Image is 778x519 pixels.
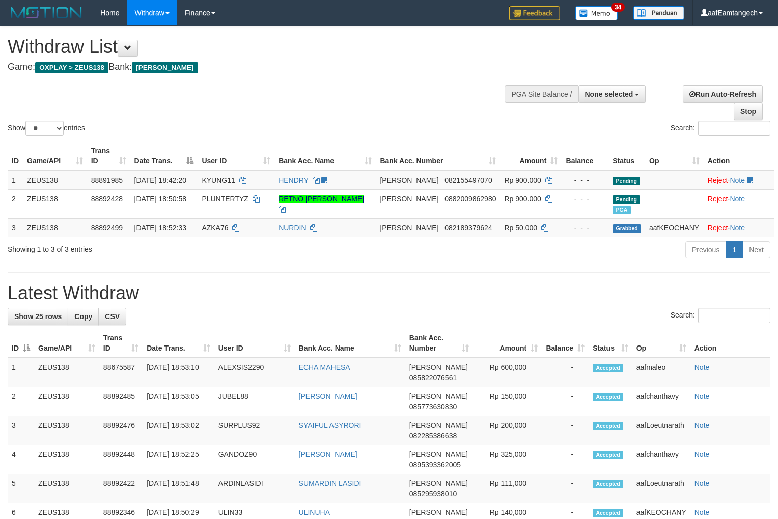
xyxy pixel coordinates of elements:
a: Note [694,479,710,487]
span: [PERSON_NAME] [380,176,438,184]
select: Showentries [25,121,64,136]
img: panduan.png [633,6,684,20]
th: Trans ID: activate to sort column ascending [87,141,130,170]
td: 88892422 [99,474,143,503]
td: ZEUS138 [34,474,99,503]
span: CSV [105,312,120,321]
td: Rp 325,000 [473,445,542,474]
span: Copy 085773630830 to clipboard [409,402,457,411]
th: ID: activate to sort column descending [8,329,34,358]
h4: Game: Bank: [8,62,509,72]
td: [DATE] 18:52:25 [143,445,214,474]
a: Copy [68,308,99,325]
td: ZEUS138 [34,445,99,474]
input: Search: [698,308,770,323]
a: Note [694,421,710,429]
td: - [542,358,589,387]
span: AZKA76 [202,224,228,232]
td: aafmaleo [632,358,690,387]
td: 1 [8,170,23,190]
a: ULINUHA [299,508,330,516]
th: Status [608,141,645,170]
td: 88892476 [99,416,143,445]
th: Balance [562,141,608,170]
td: ZEUS138 [34,416,99,445]
td: Rp 150,000 [473,387,542,416]
td: ZEUS138 [23,218,87,237]
td: 1 [8,358,34,387]
td: [DATE] 18:53:02 [143,416,214,445]
span: Pending [613,177,640,185]
a: [PERSON_NAME] [299,392,357,400]
th: User ID: activate to sort column ascending [198,141,274,170]
td: [DATE] 18:51:48 [143,474,214,503]
th: Trans ID: activate to sort column ascending [99,329,143,358]
td: 2 [8,387,34,416]
div: - - - [566,175,604,185]
a: [PERSON_NAME] [299,450,357,458]
span: Accepted [593,393,623,401]
th: Date Trans.: activate to sort column ascending [143,329,214,358]
td: ARDINLASIDI [214,474,295,503]
span: Copy 085295938010 to clipboard [409,489,457,498]
span: Rp 50.000 [504,224,537,232]
span: Accepted [593,509,623,517]
td: ZEUS138 [23,189,87,218]
td: ALEXSIS2290 [214,358,295,387]
td: 5 [8,474,34,503]
th: Balance: activate to sort column ascending [542,329,589,358]
h1: Latest Withdraw [8,283,770,303]
a: Note [694,392,710,400]
a: SYAIFUL ASYRORI [299,421,362,429]
span: None selected [585,90,633,98]
span: [PERSON_NAME] [380,195,438,203]
td: aafchanthavy [632,445,690,474]
th: Game/API: activate to sort column ascending [34,329,99,358]
span: [PERSON_NAME] [409,450,468,458]
img: Button%20Memo.svg [575,6,618,20]
span: 88892428 [91,195,123,203]
span: Copy 082285386638 to clipboard [409,431,457,440]
span: Grabbed [613,224,641,233]
span: Accepted [593,422,623,430]
th: Action [704,141,774,170]
td: SURPLUS92 [214,416,295,445]
span: Accepted [593,480,623,488]
a: Reject [708,224,728,232]
span: [DATE] 18:52:33 [134,224,186,232]
td: aafchanthavy [632,387,690,416]
span: Copy 0895393362005 to clipboard [409,460,461,469]
div: Showing 1 to 3 of 3 entries [8,240,317,254]
span: Copy 082155497070 to clipboard [444,176,492,184]
td: 88892448 [99,445,143,474]
img: MOTION_logo.png [8,5,85,20]
span: [PERSON_NAME] [409,479,468,487]
td: 3 [8,416,34,445]
td: - [542,445,589,474]
th: Bank Acc. Number: activate to sort column ascending [376,141,500,170]
th: Op: activate to sort column ascending [645,141,704,170]
th: Game/API: activate to sort column ascending [23,141,87,170]
a: ECHA MAHESA [299,363,350,371]
a: Note [730,176,745,184]
label: Search: [671,121,770,136]
td: - [542,387,589,416]
th: User ID: activate to sort column ascending [214,329,295,358]
a: Show 25 rows [8,308,68,325]
th: ID [8,141,23,170]
span: Copy [74,312,92,321]
td: [DATE] 18:53:10 [143,358,214,387]
a: HENDRY [279,176,309,184]
span: Copy 082189379624 to clipboard [444,224,492,232]
span: Pending [613,195,640,204]
span: Rp 900.000 [504,195,541,203]
a: Next [742,241,770,258]
input: Search: [698,121,770,136]
th: Op: activate to sort column ascending [632,329,690,358]
h1: Withdraw List [8,37,509,57]
a: Stop [734,103,763,120]
td: 2 [8,189,23,218]
a: Note [730,224,745,232]
span: OXPLAY > ZEUS138 [35,62,108,73]
label: Search: [671,308,770,323]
